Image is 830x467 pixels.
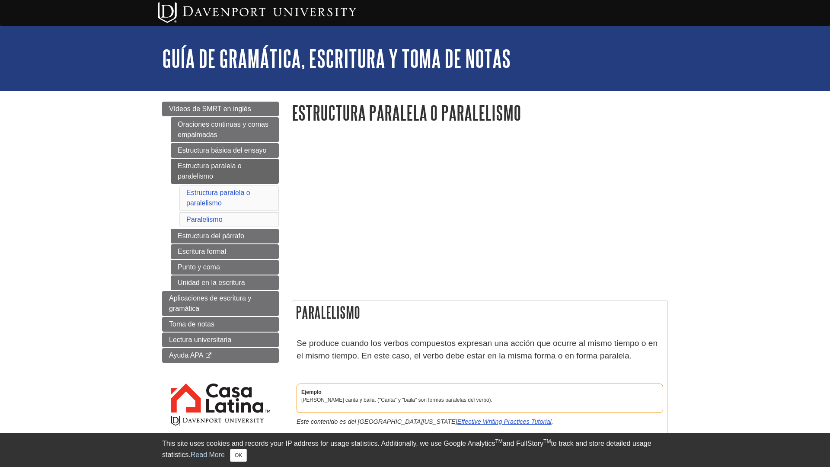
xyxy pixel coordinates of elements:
[169,336,231,343] span: Lectura universitaria
[162,45,511,72] a: Guía de gramática, escritura y toma de notas
[169,105,251,112] span: Vídeos de SMRT en inglés
[292,102,668,124] h1: Estructura paralela o paralelismo
[169,320,214,328] span: Toma de notas
[186,189,250,207] a: Estructura paralela o paralelismo
[169,352,203,359] span: Ayuda APA
[171,260,279,275] a: Punto y coma
[171,229,279,243] a: Estructura del párrafo
[171,117,279,142] a: Oraciones continuas y comas empalmadas
[171,159,279,184] a: Estructura paralela o paralelismo
[457,418,552,425] a: Effective Writing Practices Tutorial
[171,275,279,290] a: Unidad en la escritura
[230,449,247,462] button: Close
[162,102,279,116] a: Vídeos de SMRT en inglés
[301,389,322,395] strong: Ejemplo
[186,216,223,223] a: Paralelismo
[495,438,502,445] sup: TM
[191,451,225,458] a: Read More
[162,333,279,347] a: Lectura universitaria
[543,438,551,445] sup: TM
[205,353,212,358] i: This link opens in a new window
[162,348,279,363] a: Ayuda APA
[301,388,658,404] p: [PERSON_NAME] canta y baila. ("Canta" y "baila" son formas paralelas del verbo).
[162,291,279,316] a: Aplicaciones de escritura y gramática
[169,294,251,312] span: Aplicaciones de escritura y gramática
[162,438,668,462] div: This site uses cookies and records your IP address for usage statistics. Additionally, we use Goo...
[297,418,553,425] em: Este contenido es del [GEOGRAPHIC_DATA][US_STATE] .
[171,244,279,259] a: Escritura formal
[297,337,663,362] p: Se produce cuando los verbos compuestos expresan una acción que ocurre al mismo tiempo o en el mi...
[162,317,279,332] a: Toma de notas
[171,143,279,158] a: Estructura básica del ensayo
[158,2,356,23] img: Davenport University
[292,301,667,324] h2: Paralelismo
[162,102,279,442] div: Guide Page Menu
